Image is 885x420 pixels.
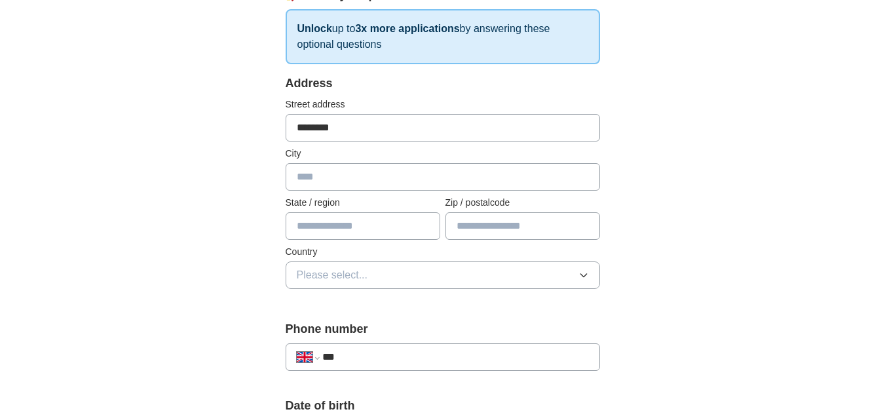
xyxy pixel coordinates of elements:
[286,320,600,338] label: Phone number
[286,147,600,161] label: City
[355,23,459,34] strong: 3x more applications
[297,267,368,283] span: Please select...
[286,245,600,259] label: Country
[297,23,332,34] strong: Unlock
[286,75,600,92] div: Address
[445,196,600,210] label: Zip / postalcode
[286,98,600,111] label: Street address
[286,261,600,289] button: Please select...
[286,9,600,64] p: up to by answering these optional questions
[286,196,440,210] label: State / region
[286,397,600,415] label: Date of birth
